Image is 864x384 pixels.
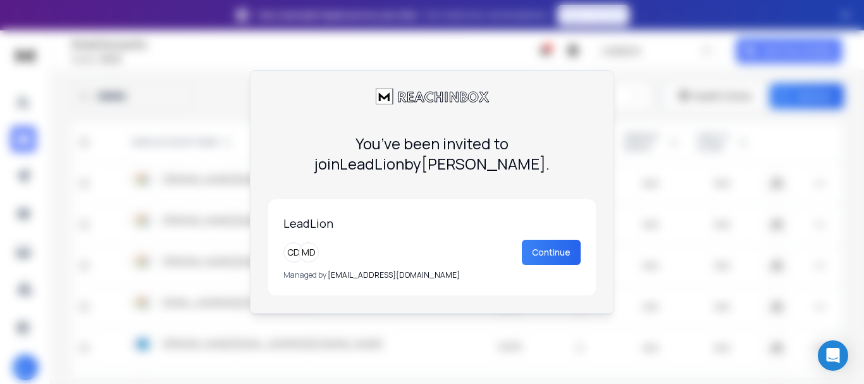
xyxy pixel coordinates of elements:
button: Continue [522,240,581,265]
p: LeadLion [283,214,581,232]
p: [EMAIL_ADDRESS][DOMAIN_NAME] [283,270,581,280]
div: MD [299,242,319,263]
p: You’ve been invited to join LeadLion by [PERSON_NAME] . [268,133,596,174]
div: CD [283,242,304,263]
div: Open Intercom Messenger [818,340,848,371]
span: Managed by [283,269,326,280]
